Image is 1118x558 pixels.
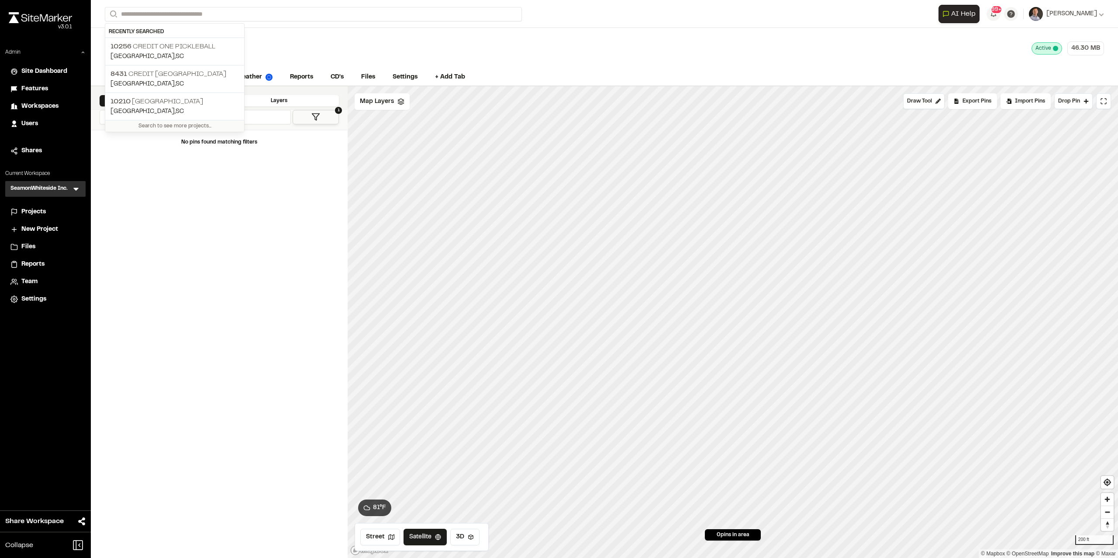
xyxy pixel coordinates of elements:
a: Features [10,84,80,94]
div: Recently Searched [105,26,244,38]
p: [GEOGRAPHIC_DATA] , SC [110,52,239,62]
span: Site Dashboard [21,67,67,76]
span: Drop Pin [1058,97,1080,105]
div: No pins available to export [948,93,997,109]
p: [GEOGRAPHIC_DATA] [110,96,239,107]
div: Search to see more projects... [105,120,244,132]
span: AI Help [951,9,976,19]
span: Features [21,84,48,94]
button: Zoom in [1101,493,1114,506]
span: 99+ [991,6,1001,14]
p: Current Workspace [5,170,86,178]
a: Shares [10,146,80,156]
button: Find my location [1101,476,1114,489]
span: Projects [21,207,46,217]
span: Collapse [5,540,33,551]
a: Reports [10,260,80,269]
img: User [1029,7,1043,21]
div: This project is active and counting against your active project count. [1032,42,1062,55]
span: Export Pins [963,97,991,105]
div: 200 ft [1075,535,1114,545]
img: rebrand.png [9,12,72,23]
a: Maxar [1096,551,1116,557]
button: 1 [293,110,339,124]
a: 10256 Credit One Pickleball[GEOGRAPHIC_DATA],SC [105,38,244,65]
span: New Project [21,225,58,234]
span: 10256 [110,44,131,50]
button: Search [105,7,121,21]
button: Street [360,529,400,545]
a: Site Dashboard [10,67,80,76]
p: Credit [GEOGRAPHIC_DATA] [110,69,239,79]
button: Reset bearing to north [1101,518,1114,531]
a: Weather [227,69,281,86]
span: No pins found matching filters [181,140,257,144]
a: Files [10,242,80,252]
a: Team [10,277,80,287]
span: 8431 [110,71,127,77]
div: Import Pins into your project [1001,93,1051,109]
span: This project is active and counting against your active project count. [1053,46,1058,51]
span: Share Workspace [5,516,64,527]
a: New Project [10,225,80,234]
span: Import Pins [1015,97,1045,105]
button: 81°F [358,500,391,516]
button: 3D [450,529,480,545]
span: Team [21,277,38,287]
p: Admin [5,48,21,56]
span: Reports [21,260,45,269]
p: [GEOGRAPHIC_DATA] , SC [110,79,239,89]
h3: SeamonWhiteside Inc. [10,185,68,193]
div: Oh geez...please don't... [9,23,72,31]
button: Drop Pin [1054,93,1093,109]
a: + Add Tab [426,69,474,86]
div: Layers [219,95,339,106]
a: Projects [10,207,80,217]
span: Users [21,119,38,129]
span: 81 ° F [373,503,386,513]
button: Zoom out [1101,506,1114,518]
p: Credit One Pickleball [110,41,239,52]
span: Workspaces [21,102,59,111]
span: 0 pins in area [717,531,749,539]
a: Mapbox [981,551,1005,557]
button: Open AI Assistant [939,5,980,23]
a: OpenStreetMap [1007,551,1049,557]
button: [PERSON_NAME] [1029,7,1104,21]
a: 8431 Credit [GEOGRAPHIC_DATA][GEOGRAPHIC_DATA],SC [105,65,244,92]
span: Settings [21,294,46,304]
a: Settings [10,294,80,304]
a: Users [10,119,80,129]
a: Reports [281,69,322,86]
a: Map feedback [1051,551,1094,557]
span: Zoom out [1101,506,1114,518]
a: CD's [322,69,352,86]
span: 10210 [110,99,131,105]
a: Mapbox logo [350,545,389,555]
button: Draw Tool [903,93,945,109]
div: 46.30 MB [1067,41,1104,55]
span: Map Layers [360,97,394,106]
a: Settings [384,69,426,86]
span: Active [1035,45,1051,52]
a: Workspaces [10,102,80,111]
button: Satellite [404,529,447,545]
button: 99+ [987,7,1001,21]
a: 10210 [GEOGRAPHIC_DATA][GEOGRAPHIC_DATA],SC [105,92,244,120]
button: Search [100,110,115,124]
span: Draw Tool [907,97,932,105]
img: precipai.png [266,74,273,81]
span: [PERSON_NAME] [1046,9,1097,19]
div: Pins [100,95,219,106]
p: [GEOGRAPHIC_DATA] , SC [110,107,239,116]
a: Files [352,69,384,86]
span: Files [21,242,35,252]
div: Open AI Assistant [939,5,983,23]
span: Shares [21,146,42,156]
span: 1 [335,107,342,114]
